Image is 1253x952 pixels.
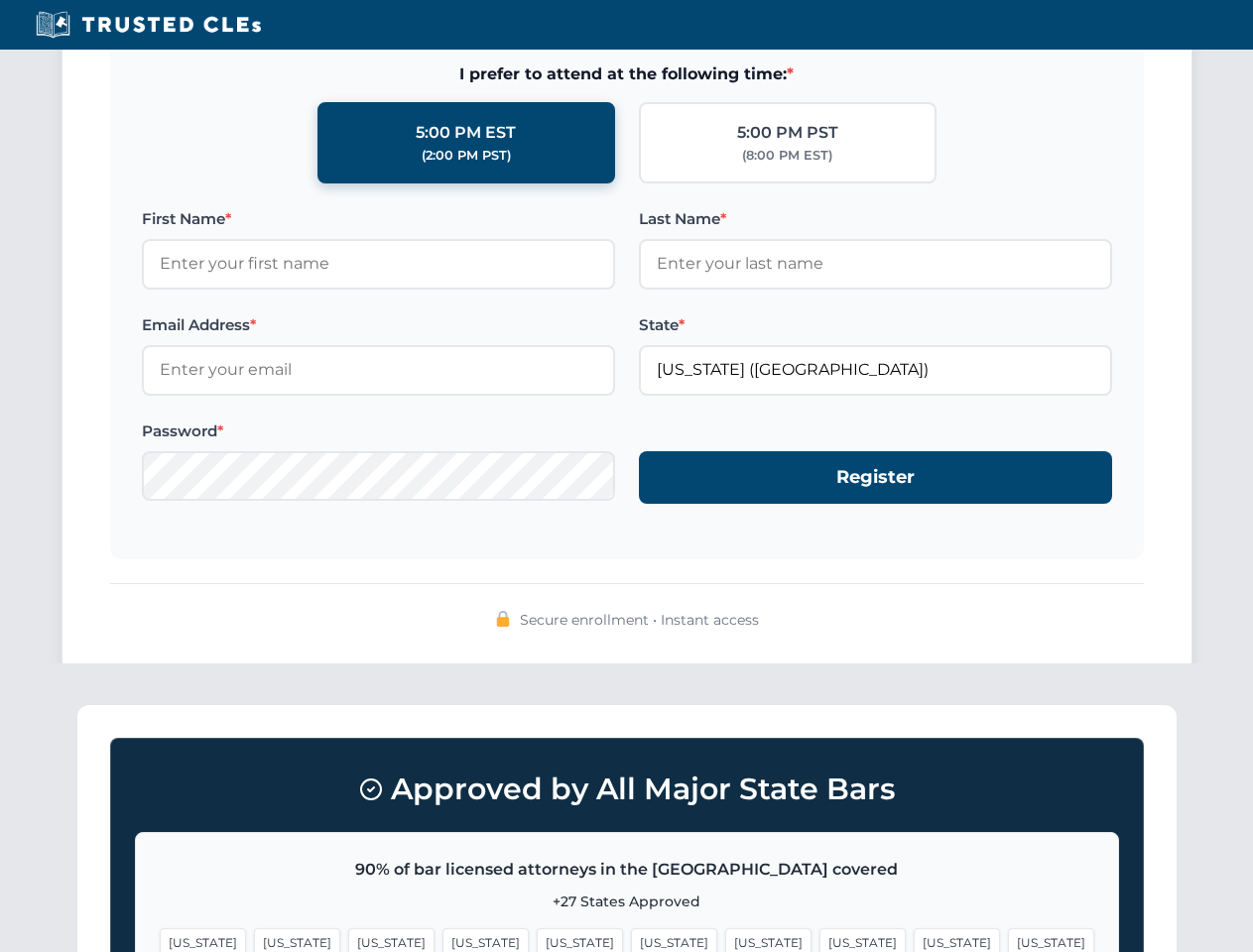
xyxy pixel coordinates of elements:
[639,451,1112,504] button: Register
[422,146,511,166] div: (2:00 PM PST)
[639,239,1112,289] input: Enter your last name
[416,120,516,146] div: 5:00 PM EST
[520,609,759,631] span: Secure enrollment • Instant access
[160,857,1094,883] p: 90% of bar licensed attorneys in the [GEOGRAPHIC_DATA] covered
[142,313,615,337] label: Email Address
[639,345,1112,395] input: Florida (FL)
[135,763,1119,816] h3: Approved by All Major State Bars
[142,61,1112,87] span: I prefer to attend at the following time:
[160,891,1094,912] p: +27 States Approved
[142,207,615,231] label: First Name
[142,239,615,289] input: Enter your first name
[142,419,615,443] label: Password
[30,10,267,40] img: Trusted CLEs
[639,313,1112,337] label: State
[742,146,832,166] div: (8:00 PM EST)
[639,207,1112,231] label: Last Name
[737,120,838,146] div: 5:00 PM PST
[495,611,511,627] img: 🔒
[142,345,615,395] input: Enter your email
